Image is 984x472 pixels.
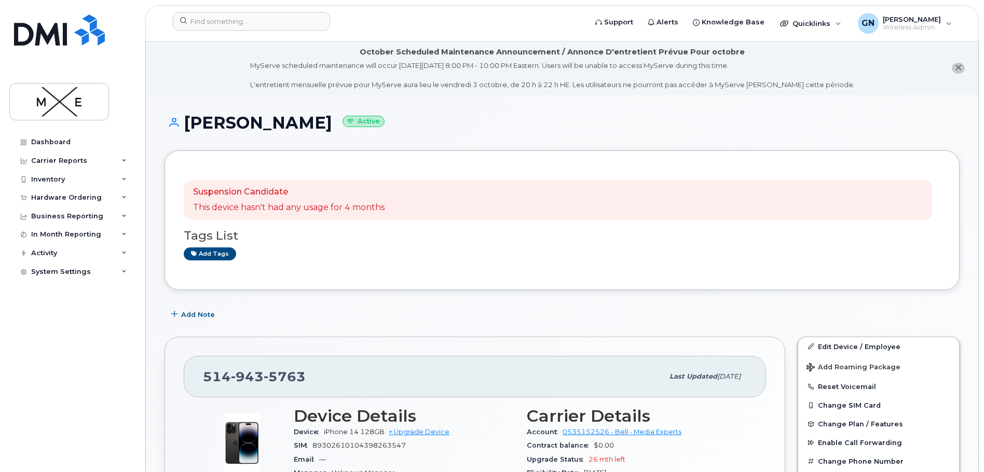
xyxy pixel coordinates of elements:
[193,186,385,198] p: Suspension Candidate
[818,420,903,428] span: Change Plan / Features
[527,455,589,463] span: Upgrade Status
[818,439,902,447] span: Enable Call Forwarding
[319,455,326,463] span: —
[798,414,959,433] button: Change Plan / Features
[294,428,324,436] span: Device
[312,441,406,449] span: 89302610104398263547
[294,455,319,463] span: Email
[952,63,965,74] button: close notification
[184,229,940,242] h3: Tags List
[193,202,385,214] p: This device hasn't had any usage for 4 months
[294,441,312,449] span: SIM
[798,452,959,470] button: Change Phone Number
[294,407,514,425] h3: Device Details
[527,407,747,425] h3: Carrier Details
[264,369,306,384] span: 5763
[594,441,614,449] span: $0.00
[343,116,385,128] small: Active
[589,455,625,463] span: 26 mth left
[203,369,306,384] span: 514
[527,441,594,449] span: Contract balance
[184,247,236,260] a: Add tags
[165,114,960,132] h1: [PERSON_NAME]
[527,428,563,436] span: Account
[231,369,264,384] span: 943
[798,356,959,377] button: Add Roaming Package
[807,363,900,373] span: Add Roaming Package
[250,61,855,90] div: MyServe scheduled maintenance will occur [DATE][DATE] 8:00 PM - 10:00 PM Eastern. Users will be u...
[798,337,959,356] a: Edit Device / Employee
[360,47,745,58] div: October Scheduled Maintenance Announcement / Annonce D'entretient Prévue Pour octobre
[717,372,741,380] span: [DATE]
[165,306,224,324] button: Add Note
[669,372,717,380] span: Last updated
[563,428,681,436] a: 0535152526 - Bell - Media Experts
[798,377,959,396] button: Reset Voicemail
[324,428,385,436] span: iPhone 14 128GB
[181,310,215,320] span: Add Note
[798,396,959,414] button: Change SIM Card
[389,428,449,436] a: + Upgrade Device
[798,433,959,452] button: Enable Call Forwarding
